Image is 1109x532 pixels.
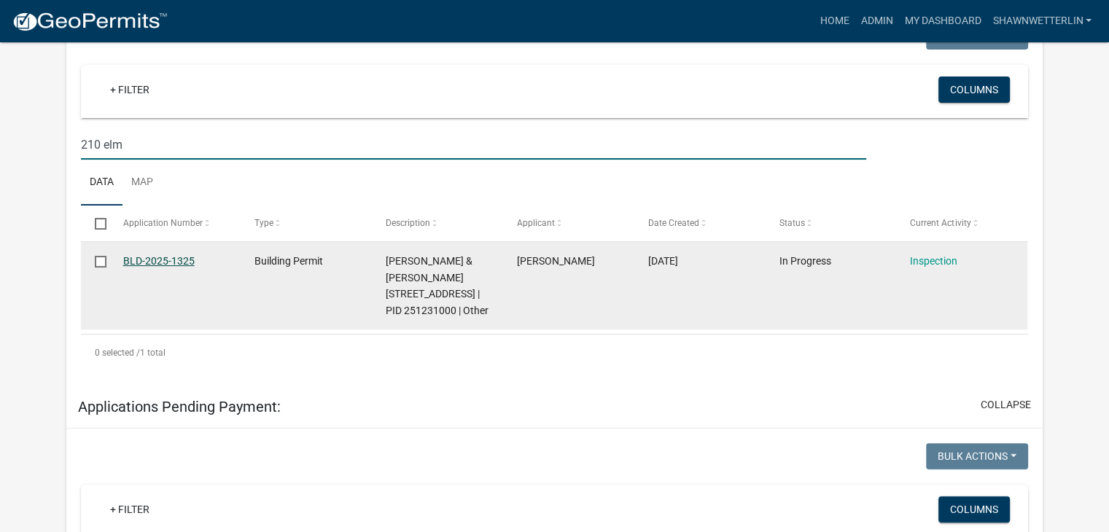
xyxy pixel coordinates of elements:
[81,206,109,240] datatable-header-cell: Select
[898,7,987,35] a: My Dashboard
[123,218,203,228] span: Application Number
[95,348,140,358] span: 0 selected /
[502,206,634,240] datatable-header-cell: Applicant
[66,9,1043,386] div: collapse
[647,218,699,228] span: Date Created
[765,206,896,240] datatable-header-cell: Status
[814,7,855,35] a: Home
[78,398,281,415] h5: Applications Pending Payment:
[910,218,970,228] span: Current Activity
[647,255,677,267] span: 09/01/2025
[981,397,1031,412] button: collapse
[938,77,1010,103] button: Columns
[987,7,1097,35] a: ShawnWetterlin
[371,206,502,240] datatable-header-cell: Description
[779,255,830,267] span: In Progress
[516,218,554,228] span: Applicant
[634,206,765,240] datatable-header-cell: Date Created
[123,255,195,267] a: BLD-2025-1325
[122,160,162,206] a: Map
[938,496,1010,523] button: Columns
[81,160,122,206] a: Data
[926,443,1028,469] button: Bulk Actions
[98,496,161,523] a: + Filter
[779,218,804,228] span: Status
[896,206,1027,240] datatable-header-cell: Current Activity
[98,77,161,103] a: + Filter
[254,218,273,228] span: Type
[855,7,898,35] a: Admin
[516,255,594,267] span: Tyler Snyder
[386,218,430,228] span: Description
[386,255,489,316] span: SCHMITZ, DANIEL & KRISTI 210 ELM ST N, Houston County | PID 251231000 | Other
[109,206,240,240] datatable-header-cell: Application Number
[910,255,957,267] a: Inspection
[254,255,323,267] span: Building Permit
[81,130,866,160] input: Search for applications
[81,335,1028,371] div: 1 total
[240,206,371,240] datatable-header-cell: Type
